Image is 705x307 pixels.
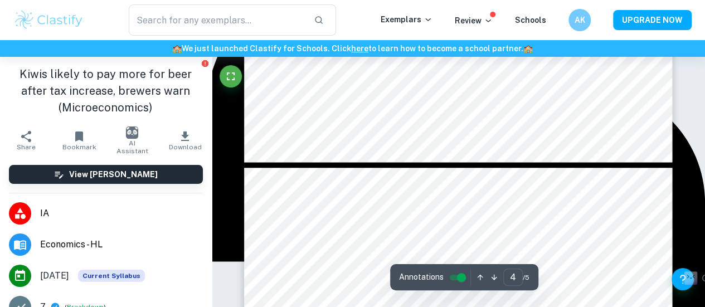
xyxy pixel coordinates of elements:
[129,4,305,36] input: Search for any exemplars...
[568,9,591,31] button: AK
[62,143,96,151] span: Bookmark
[172,44,182,53] span: 🏫
[2,42,703,55] h6: We just launched Clastify for Schools. Click to learn how to become a school partner.
[9,66,203,116] h1: Kiwis likely to pay more for beer after tax increase, brewers warn (Microeconomics)
[53,125,106,156] button: Bookmark
[40,238,203,251] span: Economics - HL
[523,272,529,282] span: / 5
[40,207,203,220] span: IA
[69,168,158,181] h6: View [PERSON_NAME]
[17,143,36,151] span: Share
[220,65,242,87] button: Fullscreen
[113,139,152,155] span: AI Assistant
[613,10,692,30] button: UPGRADE NOW
[169,143,202,151] span: Download
[523,44,533,53] span: 🏫
[78,270,145,282] span: Current Syllabus
[351,44,368,53] a: here
[455,14,493,27] p: Review
[515,16,546,25] a: Schools
[201,59,210,67] button: Report issue
[40,269,69,282] span: [DATE]
[672,268,694,290] button: Help and Feedback
[78,270,145,282] div: This exemplar is based on the current syllabus. Feel free to refer to it for inspiration/ideas wh...
[126,126,138,139] img: AI Assistant
[9,165,203,184] button: View [PERSON_NAME]
[106,125,159,156] button: AI Assistant
[399,271,444,283] span: Annotations
[159,125,212,156] button: Download
[573,14,586,26] h6: AK
[13,9,84,31] img: Clastify logo
[381,13,432,26] p: Exemplars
